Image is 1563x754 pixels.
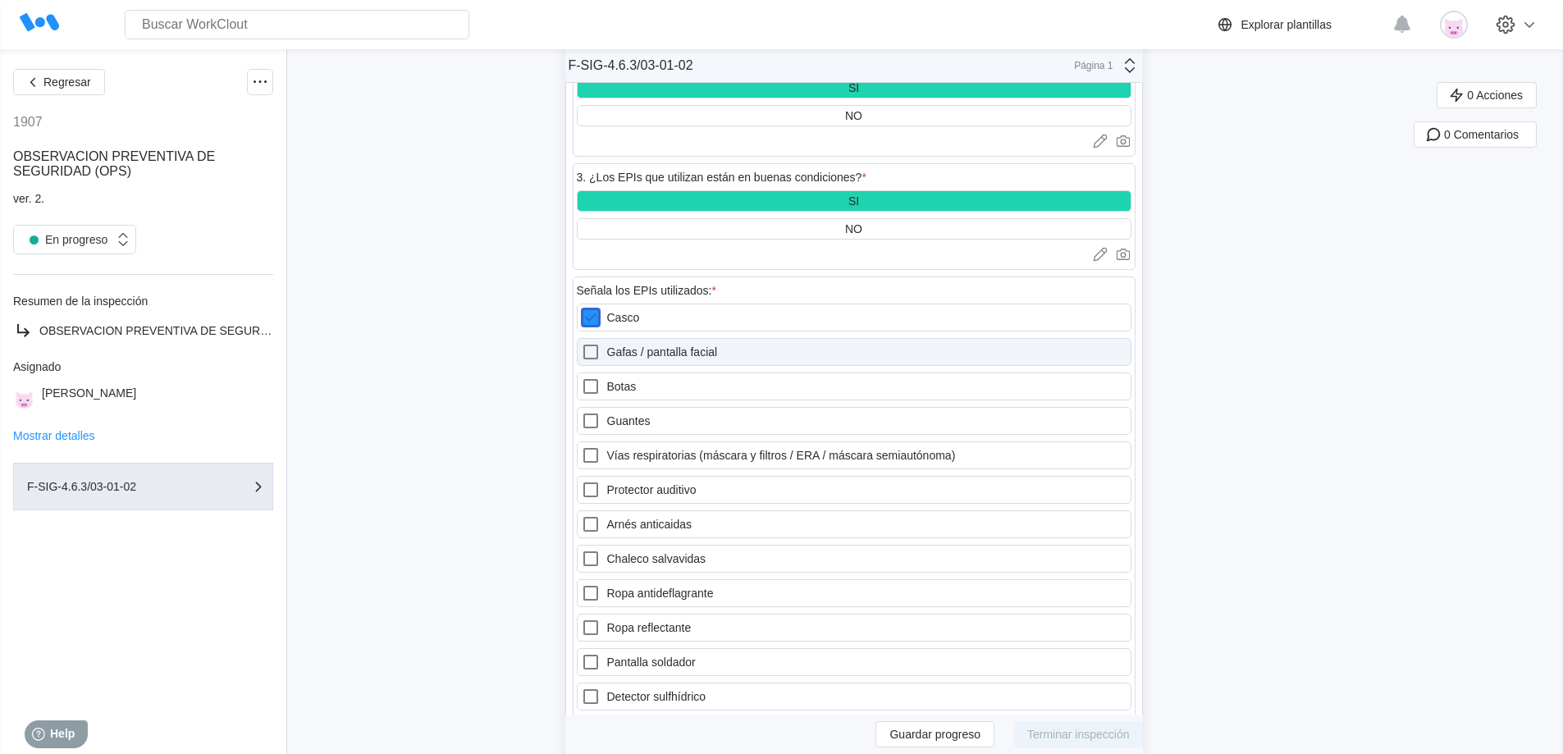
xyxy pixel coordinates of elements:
[1467,89,1523,101] span: 0 Acciones
[845,109,862,122] div: NO
[1215,15,1385,34] a: Explorar plantillas
[1241,18,1332,31] div: Explorar plantillas
[13,430,95,441] button: Mostrar detalles
[13,386,35,409] img: pig.png
[577,476,1131,504] label: Protector auditivo
[39,324,322,337] span: OBSERVACION PREVENTIVA DE SEGURIDAD (OPS)
[845,222,862,235] div: NO
[1414,121,1537,148] button: 0 Comentarios
[875,721,994,747] button: Guardar progreso
[13,192,273,205] div: ver. 2.
[27,481,191,492] div: F-SIG-4.6.3/03-01-02
[1444,129,1519,140] span: 0 Comentarios
[13,149,215,178] span: OBSERVACION PREVENTIVA DE SEGURIDAD (OPS)
[577,284,716,297] div: Señala los EPIs utilizados:
[889,729,980,740] span: Guardar progreso
[577,545,1131,573] label: Chaleco salvavidas
[577,510,1131,538] label: Arnés anticaidas
[577,683,1131,711] label: Detector sulfhídrico
[577,372,1131,400] label: Botas
[577,579,1131,607] label: Ropa antideflagrante
[577,648,1131,676] label: Pantalla soldador
[848,194,859,208] div: SI
[13,115,43,130] div: 1907
[1027,729,1130,740] span: Terminar inspección
[13,69,105,95] button: Regresar
[1072,60,1113,71] div: Página 1
[13,360,273,373] div: Asignado
[848,81,859,94] div: SI
[1440,11,1468,39] img: pig.png
[577,614,1131,642] label: Ropa reflectante
[13,295,273,308] div: Resumen de la inspección
[1014,721,1143,747] button: Terminar inspección
[42,386,136,409] div: [PERSON_NAME]
[13,463,273,510] button: F-SIG-4.6.3/03-01-02
[1437,82,1537,108] button: 0 Acciones
[22,228,107,251] div: En progreso
[577,407,1131,435] label: Guantes
[577,338,1131,366] label: Gafas / pantalla facial
[577,171,866,184] div: 3. ¿Los EPIs que utilizan están en buenas condiciones?
[577,304,1131,331] label: Casco
[577,441,1131,469] label: Vías respiratorias (máscara y filtros / ERA / máscara semiautónoma)
[43,76,91,88] span: Regresar
[13,321,273,340] a: OBSERVACION PREVENTIVA DE SEGURIDAD (OPS)
[569,58,693,73] div: F-SIG-4.6.3/03-01-02
[125,10,469,39] input: Buscar WorkClout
